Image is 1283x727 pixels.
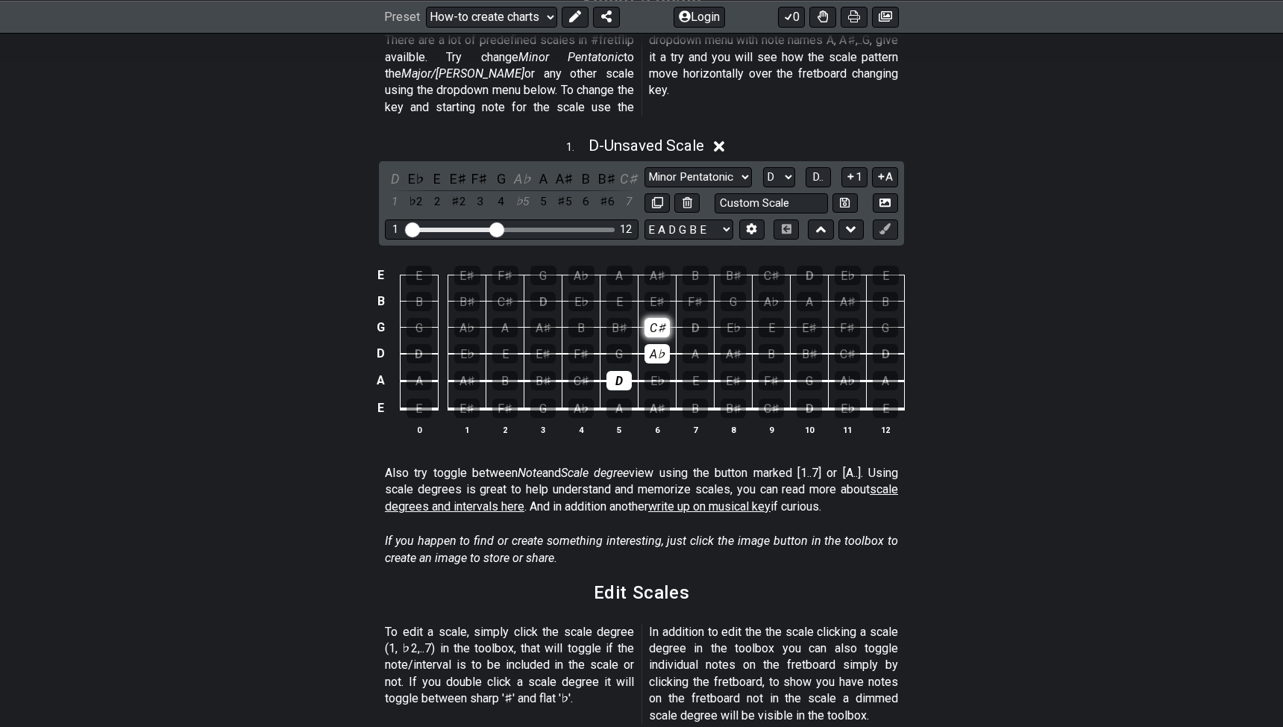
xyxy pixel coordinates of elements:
[644,344,670,363] div: A♭
[492,266,518,285] div: F♯
[530,344,556,363] div: E♯
[639,422,677,437] th: 6
[721,266,747,285] div: B♯
[835,266,861,285] div: E♭
[797,399,822,418] div: D
[683,266,709,285] div: B
[385,219,639,240] div: Visible fret range
[384,10,420,24] span: Preset
[385,32,898,116] p: There are a lot of predefined scales in #fretflip availble. Try change to the or any other scale ...
[518,50,624,64] em: Minor Pentatonic
[606,371,632,390] div: D
[486,422,524,437] th: 2
[683,318,708,337] div: D
[721,318,746,337] div: E♭
[721,344,746,363] div: A♯
[530,292,556,311] div: D
[759,399,784,418] div: C♯
[674,193,700,213] button: Delete
[561,466,629,480] em: Scale degree
[427,192,447,212] div: toggle scale degree
[454,318,480,337] div: A♭
[873,399,898,418] div: E
[606,344,632,363] div: G
[470,192,489,212] div: toggle scale degree
[454,292,480,311] div: B♯
[677,422,715,437] th: 7
[512,192,532,212] div: toggle scale degree
[492,318,518,337] div: A
[454,344,480,363] div: E♭
[400,422,438,437] th: 0
[492,292,518,311] div: C♯
[568,266,595,285] div: A♭
[619,169,639,189] div: toggle pitch class
[530,266,556,285] div: G
[385,169,404,189] div: toggle pitch class
[594,584,690,601] h2: Edit Scales
[530,318,556,337] div: A♯
[829,422,867,437] th: 11
[644,167,752,187] select: Scale
[873,266,899,285] div: E
[454,399,480,418] div: E♯
[577,169,596,189] div: toggle pitch class
[835,371,860,390] div: A♭
[407,169,426,189] div: toggle pitch class
[568,371,594,390] div: C♯
[568,399,594,418] div: A♭
[759,266,785,285] div: C♯
[448,422,486,437] th: 1
[739,219,765,240] button: Edit Tuning
[797,292,822,311] div: A
[392,223,398,236] div: 1
[759,292,784,311] div: A♭
[721,399,746,418] div: B♯
[606,399,632,418] div: A
[644,219,733,240] select: Tuning
[449,169,468,189] div: toggle pitch class
[759,371,784,390] div: F♯
[568,344,594,363] div: F♯
[644,318,670,337] div: C♯
[649,624,898,724] p: In addition to edit the the scale clicking a scale degree in the toolbox you can also toggle indi...
[524,422,562,437] th: 3
[808,219,833,240] button: Move up
[832,193,858,213] button: Store user defined scale
[867,422,905,437] th: 12
[620,223,632,236] div: 12
[589,137,704,155] span: D - Unsaved Scale
[644,193,670,213] button: Copy
[562,6,589,27] button: Edit Preset
[873,371,898,390] div: A
[449,192,468,212] div: toggle scale degree
[568,292,594,311] div: E♭
[372,288,390,314] td: B
[492,399,518,418] div: F♯
[806,167,831,187] button: D..
[835,344,860,363] div: C♯
[721,371,746,390] div: E♯
[644,292,670,311] div: E♯
[406,266,432,285] div: E
[812,170,824,184] span: D..
[530,371,556,390] div: B♯
[809,6,836,27] button: Toggle Dexterity for all fretkits
[873,318,898,337] div: G
[597,169,617,189] div: toggle pitch class
[401,66,524,81] em: Major/[PERSON_NAME]
[426,6,557,27] select: Preset
[385,192,404,212] div: toggle scale degree
[873,344,898,363] div: D
[593,6,620,27] button: Share Preset
[774,219,799,240] button: Toggle horizontal chord view
[454,371,480,390] div: A♯
[835,292,860,311] div: A♯
[427,169,447,189] div: toggle pitch class
[534,192,553,212] div: toggle scale degree
[470,169,489,189] div: toggle pitch class
[372,314,390,340] td: G
[872,167,898,187] button: A
[407,292,432,311] div: B
[715,422,753,437] th: 8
